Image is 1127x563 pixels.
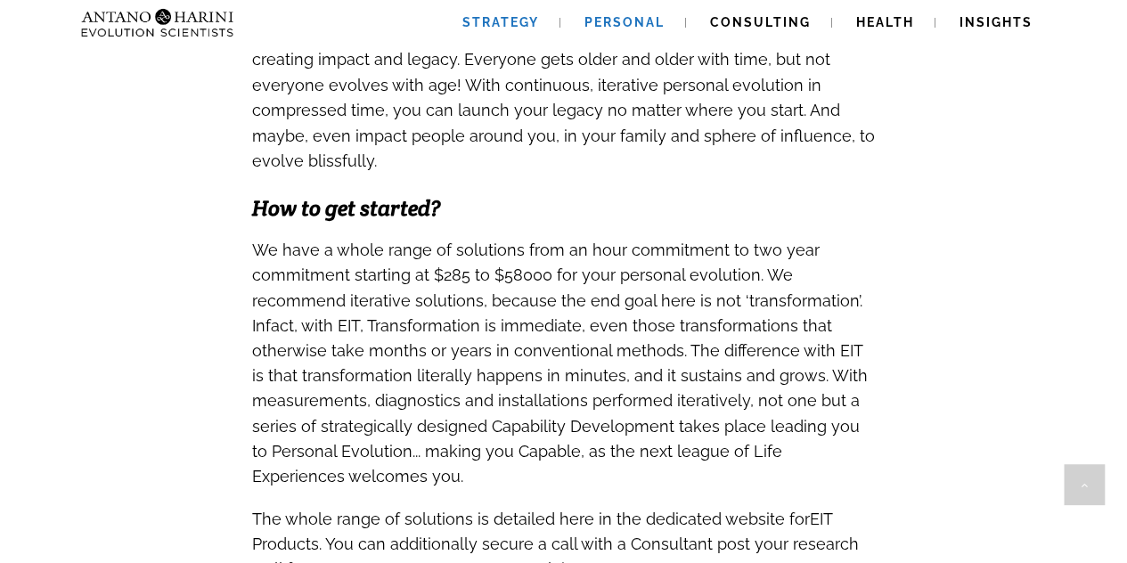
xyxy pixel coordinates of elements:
span: Health [856,15,914,29]
span: veryone gets older and older with time, but not everyone evolves with age! With continuous, itera... [252,50,875,169]
a: EIT Products [252,499,832,556]
span: How to get started? [252,193,440,221]
span: We have a whole range of solutions from an hour commitment to two year commitment starting at $28... [252,240,868,485]
span: Insights [960,15,1033,29]
span: Personal [584,15,665,29]
span: The whole range of solutions is detailed here in the dedicated website for [252,509,810,527]
span: Consulting [710,15,811,29]
span: EIT Products [252,509,832,552]
span: Strategy [462,15,539,29]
